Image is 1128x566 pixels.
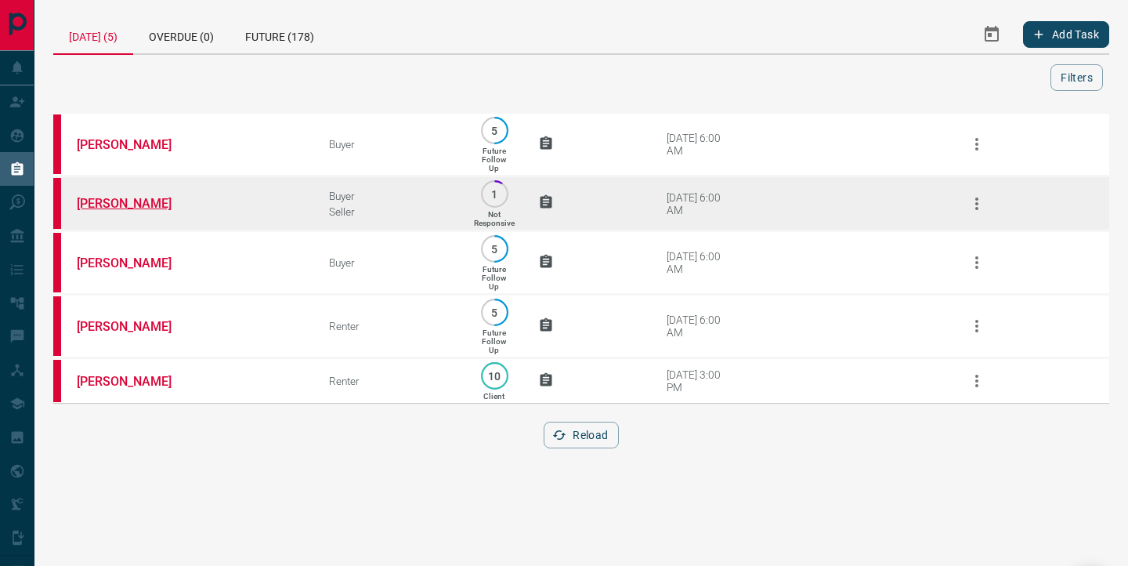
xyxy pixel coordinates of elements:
p: Future Follow Up [482,328,506,354]
div: property.ca [53,178,61,229]
a: [PERSON_NAME] [77,319,194,334]
div: Buyer [329,138,450,151]
div: [DATE] 6:00 AM [667,250,733,275]
button: Reload [544,422,618,448]
a: [PERSON_NAME] [77,256,194,270]
div: Seller [329,205,450,218]
div: [DATE] 6:00 AM [667,191,733,216]
div: [DATE] 3:00 PM [667,368,733,394]
button: Add Task [1023,21,1109,48]
p: 1 [489,188,501,200]
div: Buyer [329,256,450,269]
div: [DATE] 6:00 AM [667,314,733,339]
div: Buyer [329,190,450,202]
p: 10 [489,370,501,382]
div: property.ca [53,233,61,292]
a: [PERSON_NAME] [77,196,194,211]
button: Select Date Range [973,16,1010,53]
div: [DATE] (5) [53,16,133,55]
div: property.ca [53,114,61,174]
p: 5 [489,243,501,255]
a: [PERSON_NAME] [77,137,194,152]
div: Renter [329,320,450,332]
p: Future Follow Up [482,265,506,291]
p: Client [483,392,504,401]
p: 5 [489,125,501,136]
a: [PERSON_NAME] [77,374,194,389]
p: Future Follow Up [482,147,506,172]
div: property.ca [53,296,61,356]
p: Not Responsive [474,210,515,227]
div: Future (178) [230,16,330,53]
p: 5 [489,307,501,318]
div: [DATE] 6:00 AM [667,132,733,157]
button: Filters [1050,64,1103,91]
div: property.ca [53,360,61,402]
div: Overdue (0) [133,16,230,53]
div: Renter [329,375,450,387]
